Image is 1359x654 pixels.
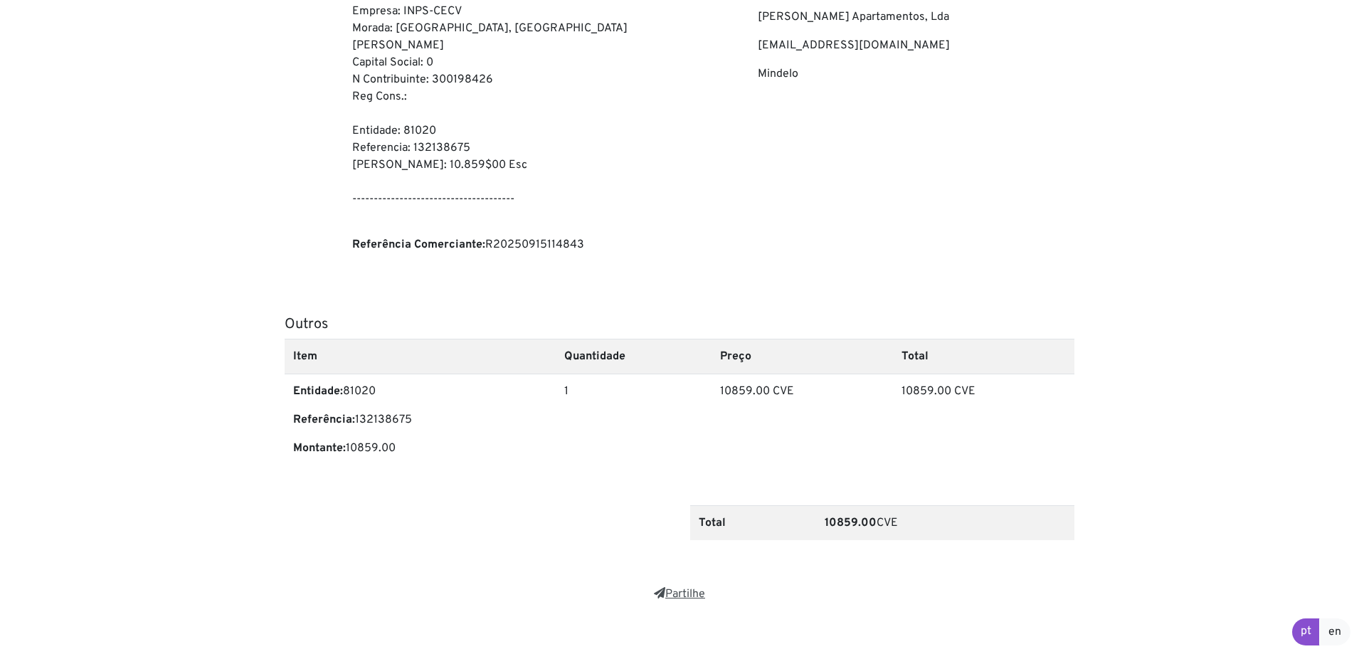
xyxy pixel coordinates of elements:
b: Referência: [293,413,355,427]
b: Referência Comerciante: [352,238,485,252]
td: CVE [816,505,1074,540]
th: Preço [712,339,893,374]
p: Mindelo [758,65,1074,83]
th: Total [893,339,1074,374]
p: 132138675 [293,411,547,428]
p: [PERSON_NAME] Apartamentos, Lda [758,9,1074,26]
td: 10859.00 CVE [893,374,1074,477]
a: Partilhe [654,587,705,601]
th: Quantidade [556,339,712,374]
p: R20250915114843 [352,236,669,253]
b: Montante: [293,441,346,455]
th: Item [285,339,556,374]
td: 1 [556,374,712,477]
b: 10859.00 [825,516,877,530]
h5: Outros [285,316,1074,333]
p: [EMAIL_ADDRESS][DOMAIN_NAME] [758,37,1074,54]
td: 10859.00 CVE [712,374,893,477]
th: Total [690,505,816,540]
p: 10859.00 [293,440,547,457]
p: 81020 [293,383,547,400]
a: pt [1292,618,1320,645]
b: Entidade: [293,384,343,399]
a: en [1319,618,1350,645]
